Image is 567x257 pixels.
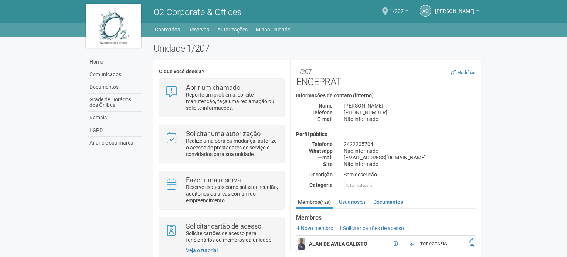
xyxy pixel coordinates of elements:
[312,141,333,147] strong: Telefone
[88,124,142,137] a: LGPD
[186,184,279,204] p: Reserve espaços como salas de reunião, auditórios ou áreas comum do empreendimento.
[470,244,474,249] a: Excluir membro
[371,196,405,207] a: Documentos
[186,222,261,230] strong: Solicitar cartão de acesso
[186,138,279,158] p: Realize uma obra ou mudança, autorize o acesso de prestadores de serviço e convidados para sua un...
[296,68,312,75] small: 1/207
[309,241,367,247] strong: ALAN DE AVILA CALIXTO
[338,148,481,154] div: Não informado
[155,24,180,35] a: Chamados
[186,247,218,253] a: Veja o tutorial
[338,171,481,178] div: Sem descrição
[317,155,333,160] strong: E-mail
[186,230,279,243] p: Solicite cartões de acesso para funcionários ou membros da unidade.
[186,176,241,184] strong: Fazer uma reserva
[217,24,248,35] a: Autorizações
[309,148,333,154] strong: Whatsapp
[338,141,481,148] div: 2422205704
[435,9,479,15] a: [PERSON_NAME]
[319,103,333,109] strong: Nome
[435,1,475,14] span: Andréa Cunha
[153,7,241,17] span: O2 Corporate & Offices
[88,81,142,94] a: Documentos
[165,177,278,204] a: Fazer uma reserva Reserve espaços como salas de reunião, auditórios ou áreas comum do empreendime...
[86,4,141,48] img: logo.jpg
[309,172,333,177] strong: Descrição
[296,65,476,87] h2: ENGEPRAT
[165,84,278,111] a: Abrir um chamado Reporte um problema, solicite manutenção, faça uma reclamação ou solicite inform...
[88,56,142,68] a: Home
[309,182,333,188] strong: Categoria
[317,116,333,122] strong: E-mail
[338,109,481,116] div: [PHONE_NUMBER]
[153,43,481,54] h2: Unidade 1/207
[296,132,476,137] h4: Perfil público
[338,154,481,161] div: [EMAIL_ADDRESS][DOMAIN_NAME]
[296,196,333,209] a: Membros(129)
[88,94,142,112] a: Grade de Horários dos Ônibus
[320,200,331,205] small: (129)
[420,241,466,247] div: TOPOGRAFIA
[390,1,404,14] span: 1/207
[296,225,333,231] a: Novo membro
[338,161,481,168] div: Não informado
[451,69,476,75] a: Modificar
[186,91,279,111] p: Reporte um problema, solicite manutenção, faça uma reclamação ou solicite informações.
[188,24,209,35] a: Reservas
[165,223,278,243] a: Solicitar cartão de acesso Solicite cartões de acesso para funcionários ou membros da unidade.
[88,68,142,81] a: Comunicados
[186,84,240,91] strong: Abrir um chamado
[88,137,142,149] a: Anuncie sua marca
[338,116,481,122] div: Não informado
[312,109,333,115] strong: Telefone
[88,112,142,124] a: Ramais
[159,69,284,74] h4: O que você deseja?
[360,200,365,205] small: (3)
[338,225,404,231] a: Solicitar cartões de acesso
[165,131,278,158] a: Solicitar uma autorização Realize uma obra ou mudança, autorize o acesso de prestadores de serviç...
[344,182,374,189] div: Sem categoria
[186,130,261,138] strong: Solicitar uma autorização
[338,102,481,109] div: [PERSON_NAME]
[469,238,474,243] a: Editar membro
[457,70,476,75] small: Modificar
[390,9,408,15] a: 1/207
[337,196,367,207] a: Usuários(3)
[256,24,290,35] a: Minha Unidade
[323,161,333,167] strong: Site
[296,93,476,98] h4: Informações de contato (interno)
[298,238,305,250] img: user.png
[420,5,431,17] a: AC
[296,214,476,221] strong: Membros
